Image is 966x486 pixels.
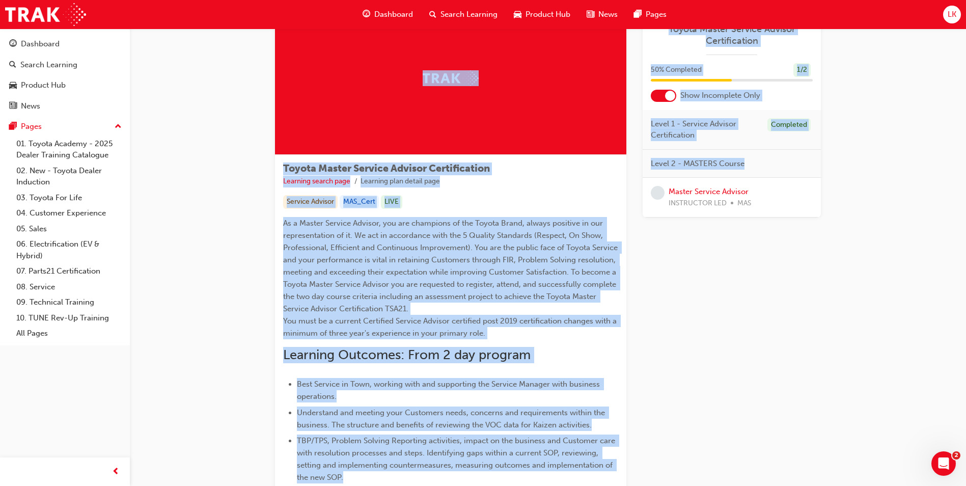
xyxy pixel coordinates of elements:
[283,195,338,209] div: Service Advisor
[363,8,370,21] span: guage-icon
[12,190,126,206] a: 03. Toyota For Life
[598,9,618,20] span: News
[283,347,531,363] span: Learning Outcomes: From 2 day program
[421,4,506,25] a: search-iconSearch Learning
[381,195,402,209] div: LIVE
[651,186,665,200] span: learningRecordVerb_NONE-icon
[21,38,60,50] div: Dashboard
[112,466,120,478] span: prev-icon
[793,63,811,77] div: 1 / 2
[737,198,751,209] span: MAS
[12,221,126,237] a: 05. Sales
[12,163,126,190] a: 02. New - Toyota Dealer Induction
[297,436,617,482] span: TBP/TPS, Problem Solving Reporting activities, impact on the business and Customer care with reso...
[21,79,66,91] div: Product Hub
[651,158,744,170] span: Level 2 - MASTERS Course
[680,90,760,101] span: Show Incomplete Only
[4,56,126,74] a: Search Learning
[283,177,350,185] a: Learning search page
[587,8,594,21] span: news-icon
[297,408,607,429] span: Understand and meeting your Customers needs, concerns and requirements within the business. The s...
[12,263,126,279] a: 07. Parts21 Certification
[651,118,759,141] span: Level 1 - Service Advisor Certification
[440,9,498,20] span: Search Learning
[4,76,126,95] a: Product Hub
[669,187,749,196] a: Master Service Advisor
[646,9,667,20] span: Pages
[283,219,620,338] span: As a Master Service Advisor, you are champions of the Toyota Brand, always positive in our repres...
[4,117,126,136] button: Pages
[283,163,490,174] span: Toyota Master Service Advisor Certification
[9,81,17,90] span: car-icon
[4,97,126,116] a: News
[340,195,379,209] div: MAS_Cert
[12,136,126,163] a: 01. Toyota Academy - 2025 Dealer Training Catalogue
[423,70,479,86] img: Trak
[12,236,126,263] a: 06. Electrification (EV & Hybrid)
[952,451,960,460] span: 2
[4,33,126,117] button: DashboardSearch LearningProduct HubNews
[634,8,642,21] span: pages-icon
[5,3,86,26] img: Trak
[651,23,813,46] a: Toyota Master Service Advisor Certification
[526,9,570,20] span: Product Hub
[361,176,440,187] li: Learning plan detail page
[12,294,126,310] a: 09. Technical Training
[578,4,626,25] a: news-iconNews
[12,310,126,326] a: 10. TUNE Rev-Up Training
[4,35,126,53] a: Dashboard
[931,451,956,476] iframe: Intercom live chat
[514,8,521,21] span: car-icon
[374,9,413,20] span: Dashboard
[767,118,811,132] div: Completed
[21,100,40,112] div: News
[20,59,77,71] div: Search Learning
[115,120,122,133] span: up-icon
[12,326,126,341] a: All Pages
[429,8,436,21] span: search-icon
[943,6,961,23] button: LK
[297,380,602,401] span: Best Service in Town, working with and supporting the Service Manager with business operations.
[354,4,421,25] a: guage-iconDashboard
[12,205,126,221] a: 04. Customer Experience
[9,102,17,111] span: news-icon
[948,9,956,20] span: LK
[9,122,17,131] span: pages-icon
[9,40,17,49] span: guage-icon
[506,4,578,25] a: car-iconProduct Hub
[12,279,126,295] a: 08. Service
[21,121,42,132] div: Pages
[669,198,727,209] span: INSTRUCTOR LED
[9,61,16,70] span: search-icon
[651,64,702,76] span: 50 % Completed
[626,4,675,25] a: pages-iconPages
